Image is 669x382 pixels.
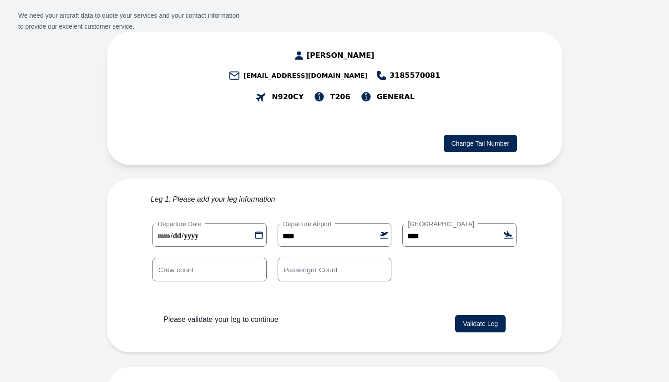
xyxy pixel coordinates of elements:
span: Please add your leg information [172,194,275,205]
span: [EMAIL_ADDRESS][DOMAIN_NAME] [243,71,368,80]
span: [PERSON_NAME] [307,50,375,61]
button: Validate Leg [455,315,506,332]
p: Please validate your leg to continue [163,314,279,325]
label: Passenger Count [279,265,342,275]
label: Departure Date [154,219,205,229]
span: GENERAL [377,92,415,102]
span: N920CY [272,92,304,102]
span: 3185570081 [390,70,440,81]
label: Crew count [154,265,198,275]
label: [GEOGRAPHIC_DATA] [404,219,478,229]
span: Leg 1: [151,194,171,205]
span: We need your aircraft data to quote your services and your contact information to provide our exc... [18,12,239,30]
span: T206 [330,92,350,102]
label: Departure Airport [279,219,335,229]
button: Change Tail Number [444,135,517,152]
